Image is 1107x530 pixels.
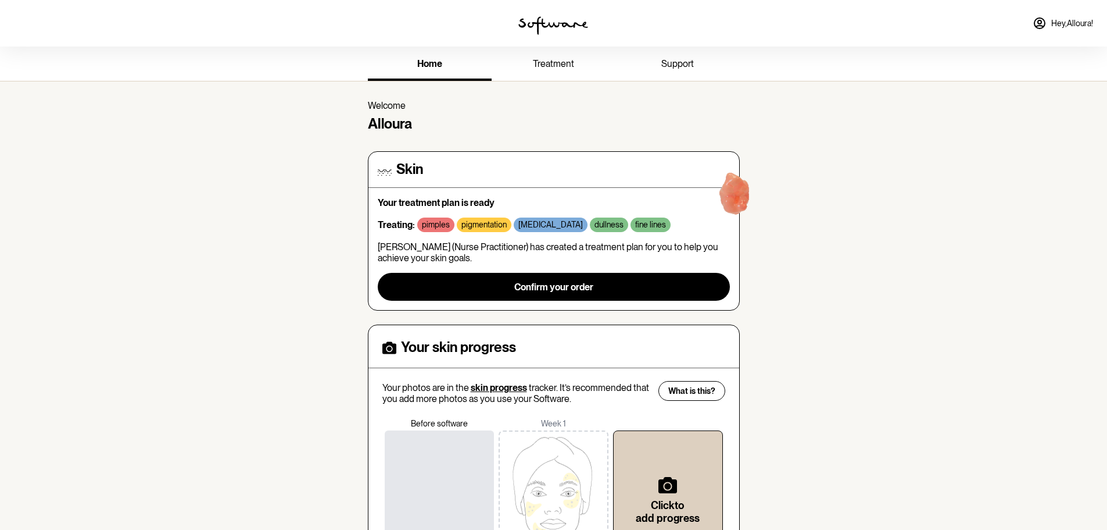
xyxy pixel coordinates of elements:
p: [PERSON_NAME] (Nurse Practitioner) has created a treatment plan for you to help you achieve your ... [378,241,730,264]
a: treatment [492,49,615,81]
h4: Skin [396,161,423,178]
p: Before software [382,419,497,429]
img: software logo [518,16,588,35]
span: skin progress [471,382,527,393]
h4: Your skin progress [401,339,516,356]
span: treatment [533,58,574,69]
p: pigmentation [461,220,507,230]
h6: Click to add progress [632,499,704,524]
a: support [615,49,739,81]
p: Your treatment plan is ready [378,197,730,208]
span: Hey, Alloura ! [1051,19,1093,29]
span: home [417,58,442,69]
button: Confirm your order [378,273,730,301]
span: What is this? [668,386,715,396]
strong: Treating: [378,219,415,230]
img: red-blob.ee797e6f29be6228169e.gif [698,161,772,235]
a: Hey,Alloura! [1026,9,1100,37]
p: Your photos are in the tracker. It’s recommended that you add more photos as you use your Software. [382,382,651,404]
button: What is this? [658,381,725,401]
a: home [368,49,492,81]
h4: Alloura [368,116,740,133]
p: [MEDICAL_DATA] [518,220,583,230]
p: pimples [422,220,450,230]
p: Welcome [368,100,740,111]
span: Confirm your order [514,282,593,293]
span: support [661,58,694,69]
p: fine lines [635,220,666,230]
p: Week 1 [496,419,611,429]
p: dullness [594,220,624,230]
